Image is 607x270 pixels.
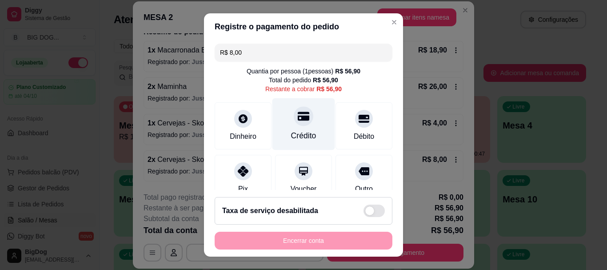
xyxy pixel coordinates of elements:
div: R$ 56,90 [335,67,360,76]
div: R$ 56,90 [313,76,338,85]
div: Quantia por pessoa ( 1 pessoas) [247,67,360,76]
div: Pix [238,184,248,194]
div: Crédito [291,130,316,142]
div: Débito [354,131,374,142]
div: Voucher [291,184,317,194]
button: Close [387,15,401,29]
header: Registre o pagamento do pedido [204,13,403,40]
div: Outro [355,184,373,194]
div: Total do pedido [269,76,338,85]
div: R$ 56,90 [316,85,342,93]
div: Dinheiro [230,131,256,142]
input: Ex.: hambúrguer de cordeiro [220,44,387,61]
div: Restante a cobrar [265,85,342,93]
h2: Taxa de serviço desabilitada [222,206,318,216]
